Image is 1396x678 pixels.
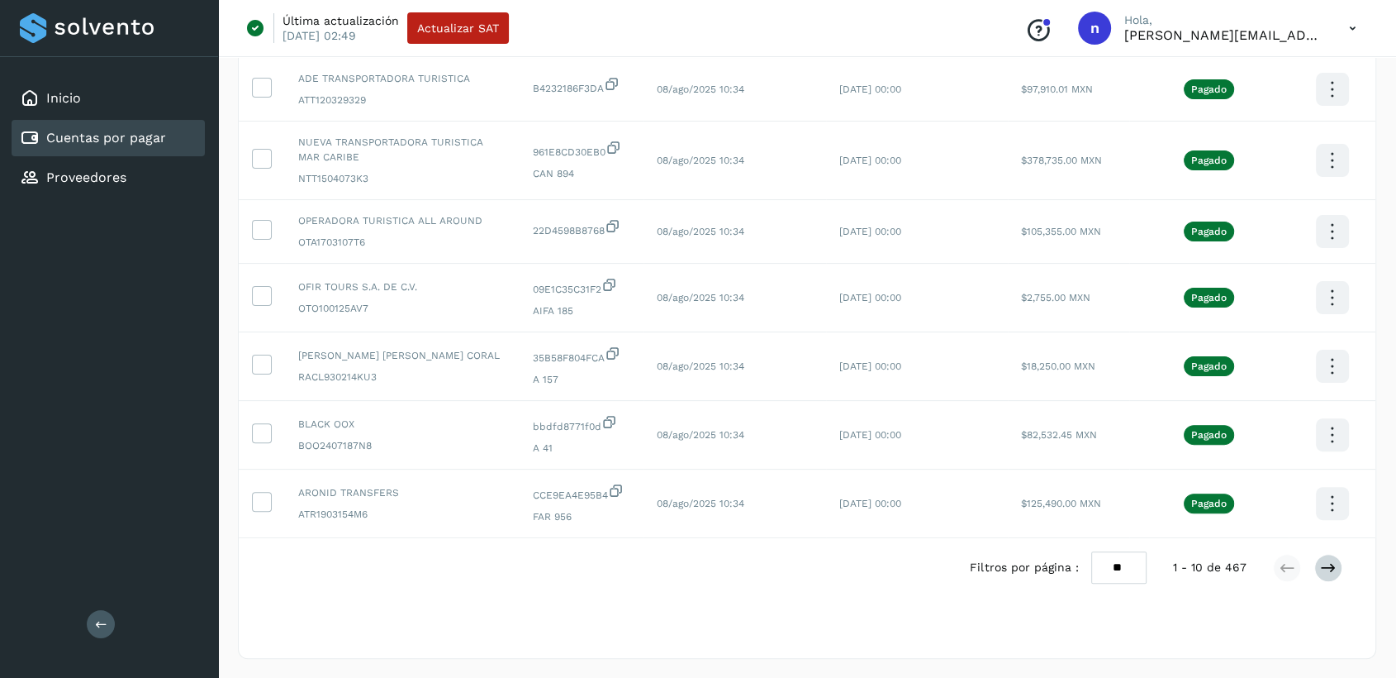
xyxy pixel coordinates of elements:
span: A 157 [533,372,630,387]
p: Pagado [1191,292,1227,303]
a: Cuentas por pagar [46,130,166,146]
span: NUEVA TRANSPORTADORA TURISTICA MAR CARIBE [298,135,506,165]
span: $97,910.01 MXN [1021,84,1093,95]
span: BLACK OOX [298,417,506,432]
span: OTO100125AV7 [298,301,506,316]
p: Pagado [1191,429,1227,441]
span: A 41 [533,441,630,456]
span: Actualizar SAT [417,22,499,34]
span: BOO2407187N8 [298,438,506,453]
p: [DATE] 02:49 [283,28,356,43]
span: ATT120329329 [298,93,506,107]
span: 08/ago/2025 10:34 [657,226,744,237]
span: [DATE] 00:00 [839,292,901,303]
span: $2,755.00 MXN [1021,292,1090,303]
span: $105,355.00 MXN [1021,226,1101,237]
span: B4232186F3DA [533,76,630,96]
div: Proveedores [12,160,205,196]
span: [DATE] 00:00 [839,226,901,237]
span: 09E1C35C31F2 [533,277,630,297]
span: OPERADORA TURISTICA ALL AROUND [298,213,506,228]
div: Cuentas por pagar [12,120,205,156]
span: ADE TRANSPORTADORA TURISTICA [298,71,506,86]
span: [DATE] 00:00 [839,360,901,372]
span: $82,532.45 MXN [1021,429,1097,441]
span: [DATE] 00:00 [839,429,901,441]
span: CAN 894 [533,166,630,181]
a: Proveedores [46,169,126,185]
span: ARONID TRANSFERS [298,485,506,500]
p: Pagado [1191,360,1227,372]
span: 08/ago/2025 10:34 [657,155,744,166]
span: 35B58F804FCA [533,346,630,365]
span: 961E8CD30EB0 [533,140,630,160]
p: Pagado [1191,226,1227,237]
span: NTT1504073K3 [298,171,506,186]
span: $125,490.00 MXN [1021,498,1101,509]
span: $378,735.00 MXN [1021,155,1102,166]
span: 08/ago/2025 10:34 [657,498,744,509]
p: Última actualización [283,13,399,28]
span: RACL930214KU3 [298,370,506,384]
p: Hola, [1124,13,1322,27]
span: 08/ago/2025 10:34 [657,429,744,441]
span: [DATE] 00:00 [839,498,901,509]
span: OFIR TOURS S.A. DE C.V. [298,279,506,294]
span: OTA1703107T6 [298,235,506,250]
span: 22D4598B8768 [533,218,630,238]
span: bbdfd8771f0d [533,414,630,434]
p: Pagado [1191,498,1227,509]
span: FAR 956 [533,509,630,524]
div: Inicio [12,80,205,117]
span: ATR1903154M6 [298,507,506,522]
a: Inicio [46,90,81,106]
span: 08/ago/2025 10:34 [657,360,744,372]
span: $18,250.00 MXN [1021,360,1095,372]
span: [DATE] 00:00 [839,155,901,166]
span: AIFA 185 [533,303,630,318]
p: Pagado [1191,155,1227,166]
p: Pagado [1191,84,1227,95]
span: [DATE] 00:00 [839,84,901,95]
span: Filtros por página : [970,559,1078,576]
span: 08/ago/2025 10:34 [657,292,744,303]
span: 1 - 10 de 467 [1173,559,1246,576]
p: nelly@shuttlecentral.com [1124,27,1322,43]
span: [PERSON_NAME] [PERSON_NAME] CORAL [298,348,506,363]
span: 08/ago/2025 10:34 [657,84,744,95]
span: CCE9EA4E95B4 [533,483,630,503]
button: Actualizar SAT [407,12,509,44]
